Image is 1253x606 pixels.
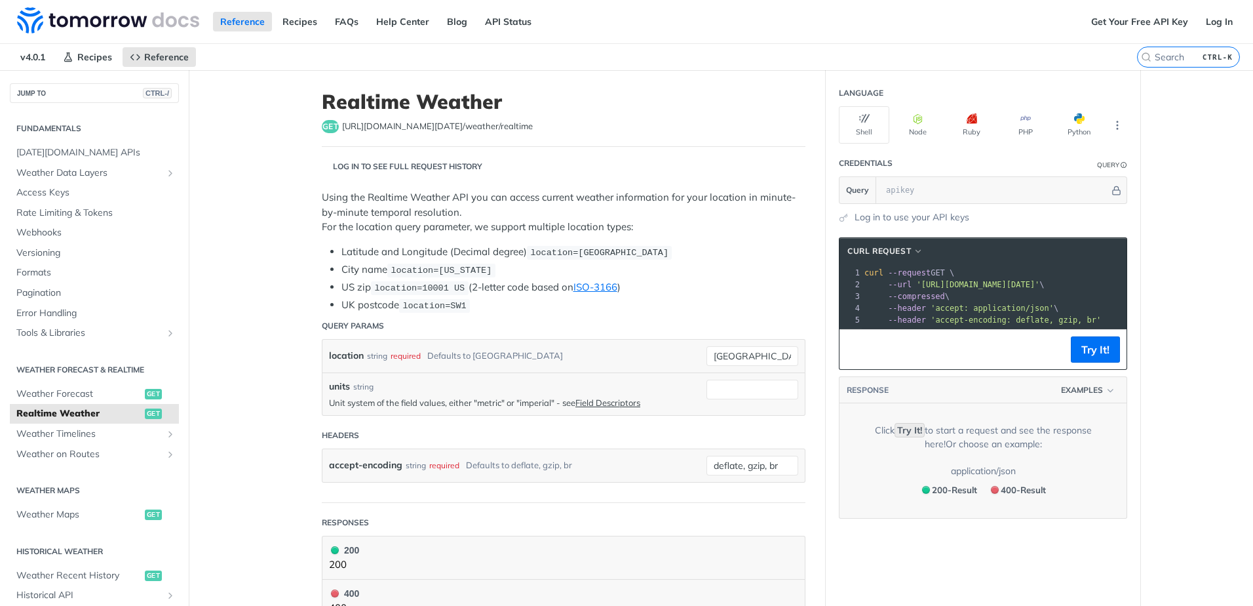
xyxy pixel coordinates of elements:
[406,456,426,475] div: string
[839,157,893,169] div: Credentials
[839,87,883,99] div: Language
[353,381,374,393] div: string
[991,486,999,494] span: 400
[1111,119,1123,131] svg: More ellipsis
[341,280,805,295] li: US zip (2-letter code based on )
[888,304,926,313] span: --header
[331,590,339,597] span: 400
[10,586,179,605] a: Historical APIShow subpages for Historical API
[10,364,179,376] h2: Weather Forecast & realtime
[329,397,700,409] p: Unit system of the field values, either "metric" or "imperial" - see
[1199,12,1240,31] a: Log In
[1121,162,1127,169] i: Information
[843,245,928,258] button: cURL Request
[16,186,176,199] span: Access Keys
[367,346,387,365] div: string
[322,320,384,332] div: Query Params
[846,184,869,196] span: Query
[951,464,1016,478] div: application/json
[17,7,199,33] img: Tomorrow.io Weather API Docs
[895,423,925,437] code: Try It!
[10,223,179,243] a: Webhooks
[322,190,805,235] p: Using the Realtime Weather API you can access current weather information for your location in mi...
[145,510,162,520] span: get
[10,263,179,283] a: Formats
[329,586,359,601] div: 400
[10,283,179,303] a: Pagination
[1061,384,1103,396] span: Examples
[1071,336,1120,363] button: Try It!
[16,207,176,220] span: Rate Limiting & Tokens
[10,304,179,323] a: Error Handling
[864,304,1058,313] span: \
[573,281,617,293] a: ISO-3166
[16,448,162,461] span: Weather on Routes
[10,323,179,343] a: Tools & LibrariesShow subpages for Tools & Libraries
[16,508,142,521] span: Weather Maps
[16,287,176,300] span: Pagination
[402,301,466,311] span: location=SW1
[322,517,369,529] div: Responses
[329,346,364,365] label: location
[846,384,889,397] button: RESPONSE
[839,267,862,279] div: 1
[10,505,179,525] a: Weather Mapsget
[145,409,162,419] span: get
[839,177,876,203] button: Query
[922,486,930,494] span: 200
[16,428,162,441] span: Weather Timelines
[10,404,179,424] a: Realtime Weatherget
[888,315,926,325] span: --header
[341,245,805,260] li: Latitude and Longitude (Decimal degree)
[1084,12,1195,31] a: Get Your Free API Key
[10,445,179,464] a: Weather on RoutesShow subpages for Weather on Routes
[16,589,162,602] span: Historical API
[1054,106,1104,144] button: Python
[16,569,142,582] span: Weather Recent History
[329,456,402,475] label: accept-encoding
[10,143,179,163] a: [DATE][DOMAIN_NAME] APIs
[864,292,950,301] span: \
[143,88,172,98] span: CTRL-/
[10,566,179,586] a: Weather Recent Historyget
[145,389,162,399] span: get
[839,106,889,144] button: Shell
[466,456,572,475] div: Defaults to deflate, gzip, br
[144,51,189,63] span: Reference
[374,283,465,293] span: location=10001 US
[322,161,482,172] div: Log in to see full request history
[13,47,52,67] span: v4.0.1
[984,481,1051,498] button: 400400-Result
[839,291,862,302] div: 3
[1109,184,1123,197] button: Hide
[16,247,176,260] span: Versioning
[10,424,179,444] a: Weather TimelinesShow subpages for Weather Timelines
[10,203,179,223] a: Rate Limiting & Tokens
[847,245,911,257] span: cURL Request
[1000,106,1051,144] button: PHP
[839,302,862,314] div: 4
[10,384,179,404] a: Weather Forecastget
[888,280,912,289] span: --url
[1199,51,1236,64] kbd: CTRL-K
[16,407,142,420] span: Realtime Weather
[341,262,805,277] li: City name
[846,340,864,359] button: Copy to clipboard
[322,430,359,441] div: Headers
[16,226,176,239] span: Webhooks
[275,12,324,31] a: Recipes
[165,168,176,178] button: Show subpages for Weather Data Layers
[16,327,162,340] span: Tools & Libraries
[391,346,421,365] div: required
[575,397,640,408] a: Field Descriptors
[16,388,142,401] span: Weather Forecast
[369,12,436,31] a: Help Center
[213,12,272,31] a: Reference
[888,268,931,277] span: --request
[123,47,196,67] a: Reference
[56,47,119,67] a: Recipes
[328,12,366,31] a: FAQs
[145,571,162,581] span: get
[427,346,563,365] div: Defaults to [GEOGRAPHIC_DATA]
[77,51,112,63] span: Recipes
